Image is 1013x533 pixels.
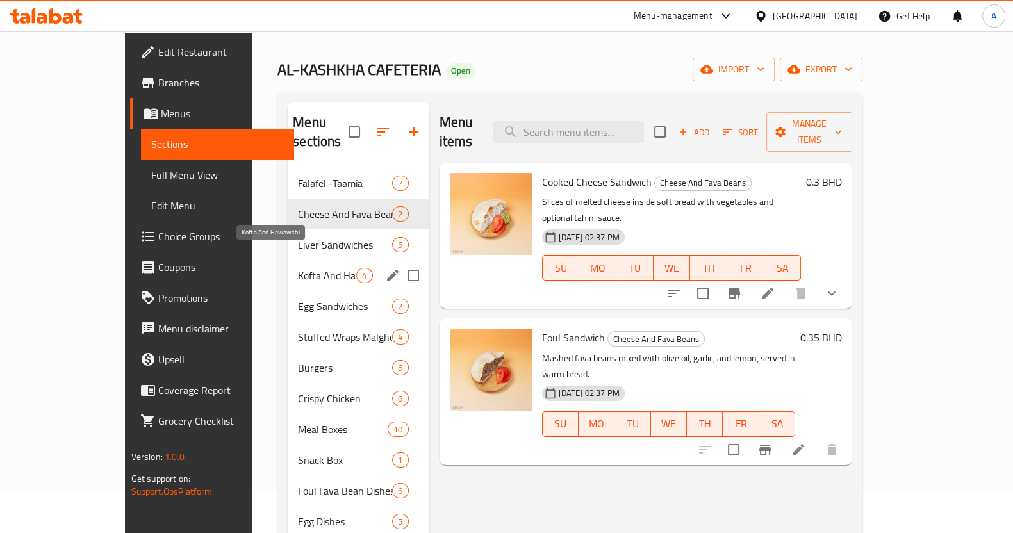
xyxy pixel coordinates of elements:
span: Branches [158,75,284,90]
span: Liver Sandwiches [298,237,392,252]
button: FR [727,255,764,281]
div: items [392,452,408,468]
span: TU [622,259,648,277]
span: FR [732,259,759,277]
div: Meal Boxes10 [288,414,429,445]
span: Sort items [714,122,766,142]
span: Coverage Report [158,382,284,398]
span: Open [446,65,475,76]
span: Promotions [158,290,284,306]
img: Cooked Cheese Sandwich [450,173,532,255]
a: Menu disclaimer [130,313,294,344]
div: items [392,514,408,529]
span: Edit Restaurant [158,44,284,60]
button: Branch-specific-item [750,434,780,465]
p: Slices of melted cheese inside soft bread with vegetables and optional tahini sauce. [542,194,802,226]
div: Stuffed Wraps Malghoom4 [288,322,429,352]
button: sort-choices [659,278,689,309]
span: Foul Fava Bean Dishes [298,483,392,498]
a: Support.OpsPlatform [131,483,213,500]
button: TU [616,255,654,281]
button: WE [654,255,691,281]
div: items [392,329,408,345]
button: TH [687,411,723,437]
div: Liver Sandwiches5 [288,229,429,260]
img: Foul Sandwich [450,329,532,411]
span: 4 [357,270,372,282]
span: 6 [393,485,408,497]
button: edit [383,266,402,285]
span: SU [548,414,573,433]
button: TH [690,255,727,281]
a: Menus [130,98,294,129]
a: Restaurants management [333,15,463,32]
a: Branches [130,67,294,98]
div: Crispy Chicken6 [288,383,429,414]
button: show more [816,278,847,309]
button: Add section [399,117,429,147]
span: Edit Menu [151,198,284,213]
div: Cheese And Fava Beans2 [288,199,429,229]
span: Stuffed Wraps Malghoom [298,329,392,345]
div: Kofta And Hawawshi4edit [288,260,429,291]
div: items [392,391,408,406]
span: A [991,9,996,23]
button: Sort [720,122,761,142]
div: Falafel -Taamia [298,176,392,191]
span: Choice Groups [158,229,284,244]
p: Mashed fava beans mixed with olive oil, garlic, and lemon, served in warm bread. [542,350,796,382]
div: items [392,483,408,498]
span: [DATE] 02:37 PM [554,387,625,399]
span: 6 [393,362,408,374]
div: Cheese And Fava Beans [654,176,752,191]
span: 4 [393,331,408,343]
div: Foul Fava Bean Dishes6 [288,475,429,506]
span: Cooked Cheese Sandwich [542,172,652,192]
div: Cheese And Fava Beans [607,331,705,347]
span: MO [584,414,609,433]
span: 2 [393,208,408,220]
div: Egg Sandwiches2 [288,291,429,322]
div: Snack Box1 [288,445,429,475]
button: Manage items [766,112,852,152]
a: Upsell [130,344,294,375]
a: Coupons [130,252,294,283]
span: Menus [161,106,284,121]
div: Menu-management [634,8,712,24]
div: Meal Boxes [298,422,388,437]
span: Crispy Chicken [298,391,392,406]
span: WE [659,259,686,277]
button: SU [542,255,580,281]
span: import [703,61,764,78]
span: Version: [131,448,163,465]
a: Full Menu View [141,160,294,190]
span: Sort sections [368,117,399,147]
span: Add [677,125,711,140]
span: Select section [647,119,673,145]
span: TH [692,414,718,433]
span: SA [764,414,790,433]
span: 7 [393,177,408,190]
h2: Menu sections [293,113,348,151]
span: SA [770,259,796,277]
span: Coupons [158,259,284,275]
span: MO [584,259,611,277]
button: SU [542,411,579,437]
span: Sort [723,125,758,140]
div: items [392,237,408,252]
div: items [392,176,408,191]
button: MO [579,255,616,281]
span: 5 [393,516,408,528]
div: Burgers6 [288,352,429,383]
span: Kofta And Hawawshi [298,268,356,283]
nav: breadcrumb [277,15,862,32]
span: FR [728,414,754,433]
span: Egg Sandwiches [298,299,392,314]
span: Upsell [158,352,284,367]
button: TU [614,411,650,437]
div: Egg Dishes [298,514,392,529]
span: Cheese And Fava Beans [655,176,751,190]
a: Edit menu item [760,286,775,301]
span: Foul Sandwich [542,328,605,347]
